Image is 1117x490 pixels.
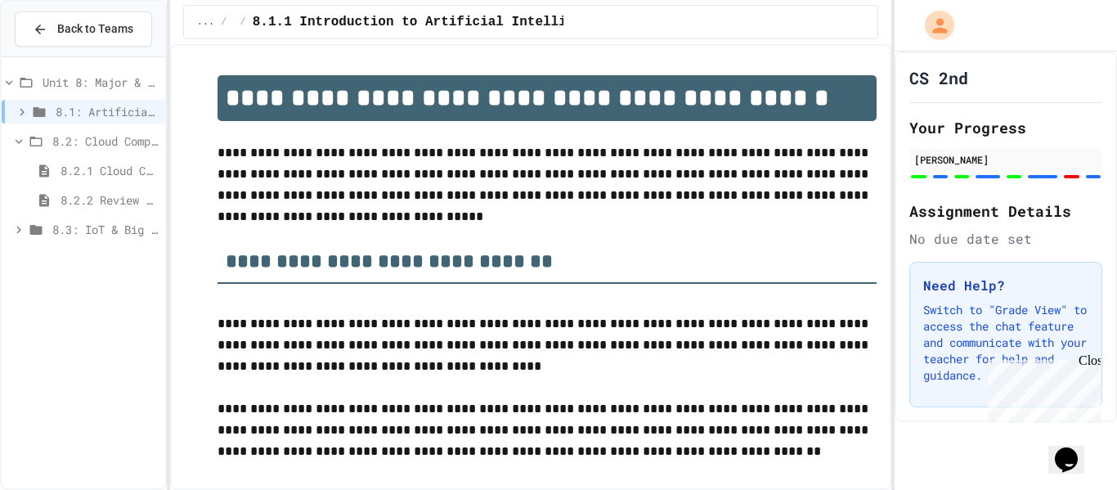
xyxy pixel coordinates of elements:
span: Back to Teams [57,20,133,38]
h2: Assignment Details [909,200,1102,223]
iframe: chat widget [981,353,1101,423]
span: / [240,16,246,29]
iframe: chat widget [1048,425,1101,474]
div: No due date set [909,229,1102,249]
p: Switch to "Grade View" to access the chat feature and communicate with your teacher for help and ... [923,302,1088,384]
span: 8.2.1 Cloud Computing: Transforming the Digital World [61,162,159,179]
h3: Need Help? [923,276,1088,295]
span: 8.2: Cloud Computing [52,133,159,150]
h2: Your Progress [909,116,1102,139]
div: My Account [908,7,958,44]
span: 8.1.1 Introduction to Artificial Intelligence [253,12,606,32]
span: 8.3: IoT & Big Data [52,221,159,238]
h1: CS 2nd [909,66,968,89]
span: 8.1: Artificial Intelligence Basics [56,103,159,120]
button: Back to Teams [15,11,152,47]
span: / [221,16,227,29]
div: [PERSON_NAME] [914,152,1097,167]
span: Unit 8: Major & Emerging Technologies [43,74,159,91]
span: ... [197,16,215,29]
span: 8.2.2 Review - Cloud Computing [61,191,159,209]
div: Chat with us now!Close [7,7,113,104]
